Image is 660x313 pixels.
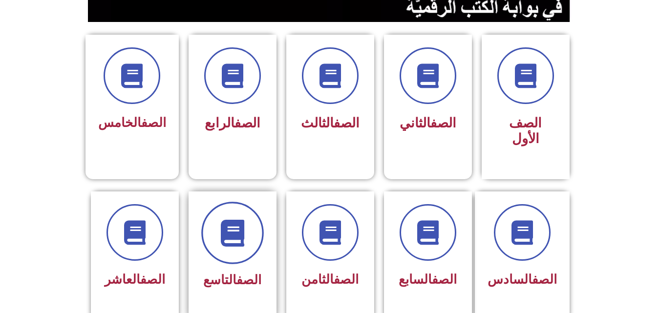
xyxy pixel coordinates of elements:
[98,115,166,130] span: الخامس
[532,272,557,287] a: الصف
[432,272,457,287] a: الصف
[301,115,360,131] span: الثالث
[205,115,260,131] span: الرابع
[430,115,456,131] a: الصف
[488,272,557,287] span: السادس
[105,272,165,287] span: العاشر
[509,115,542,146] span: الصف الأول
[141,115,166,130] a: الصف
[334,272,359,287] a: الصف
[399,272,457,287] span: السابع
[140,272,165,287] a: الصف
[236,272,261,287] a: الصف
[334,115,360,131] a: الصف
[234,115,260,131] a: الصف
[203,272,261,287] span: التاسع
[301,272,359,287] span: الثامن
[400,115,456,131] span: الثاني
